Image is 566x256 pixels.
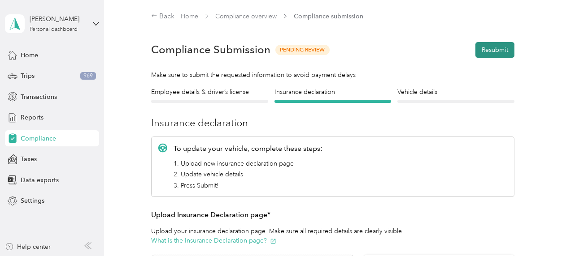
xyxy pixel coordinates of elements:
span: Compliance [21,134,56,143]
a: Compliance overview [215,13,277,20]
span: Taxes [21,154,37,164]
span: 969 [80,72,96,80]
li: 1. Upload new insurance declaration page [174,159,322,168]
div: [PERSON_NAME] [30,14,86,24]
li: 2. Update vehicle details [174,170,322,179]
li: 3. Press Submit! [174,181,322,190]
button: Help center [5,242,51,252]
span: Settings [21,196,44,205]
div: Personal dashboard [30,27,78,32]
span: Compliance submission [294,12,363,21]
button: What is the Insurance Declaration page? [151,236,276,245]
h1: Compliance Submission [151,43,270,56]
h3: Upload Insurance Declaration page* [151,209,514,221]
h3: Insurance declaration [151,115,514,130]
span: Pending Review [275,45,330,55]
button: Resubmit [475,42,514,58]
span: Trips [21,71,35,81]
a: Home [181,13,198,20]
h4: Insurance declaration [274,87,391,97]
p: To update your vehicle, complete these steps: [174,143,322,154]
iframe: Everlance-gr Chat Button Frame [516,206,566,256]
h4: Vehicle details [397,87,514,97]
div: Back [151,11,174,22]
div: Make sure to submit the requested information to avoid payment delays [151,70,514,80]
span: Transactions [21,92,57,102]
span: Data exports [21,175,59,185]
span: Reports [21,113,44,122]
p: Upload your insurance declaration page. Make sure all required details are clearly visible. [151,226,514,245]
h4: Employee details & driver’s license [151,87,268,97]
span: Home [21,51,38,60]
